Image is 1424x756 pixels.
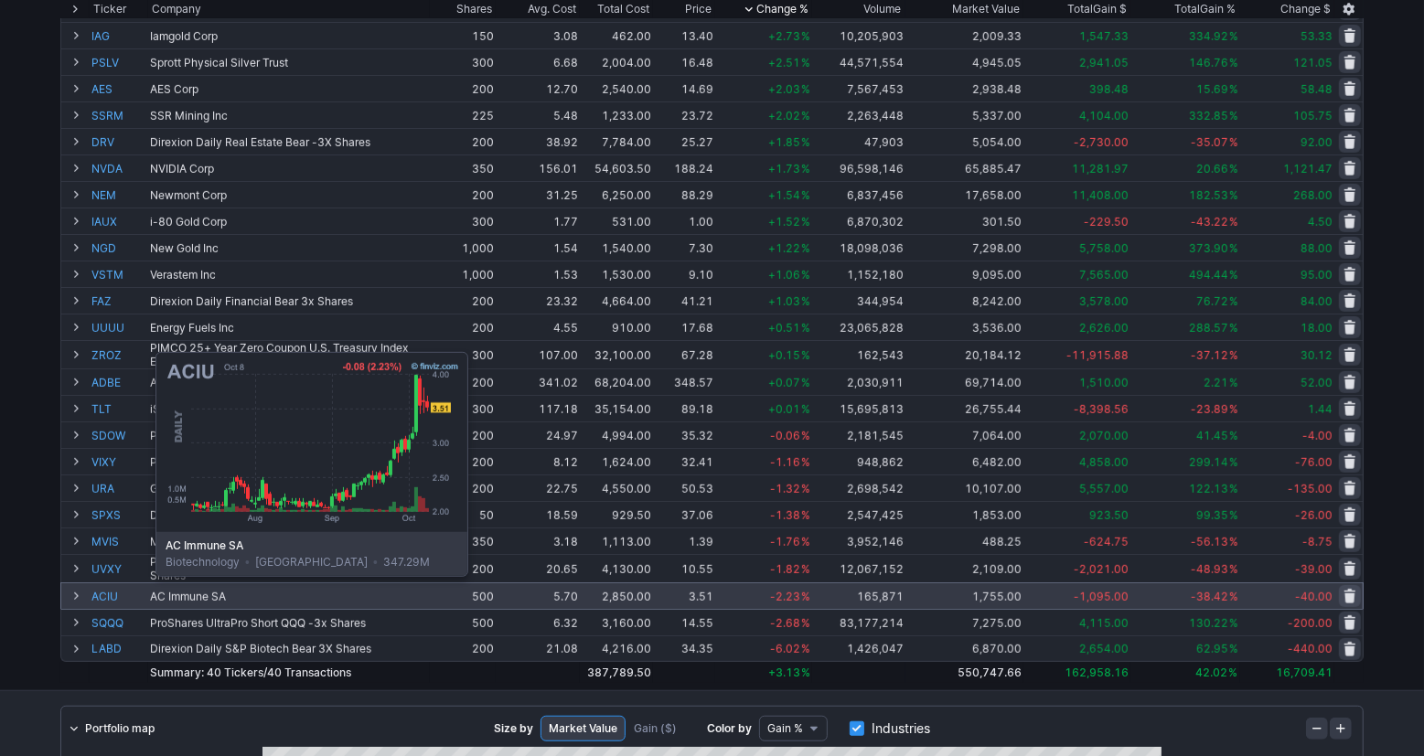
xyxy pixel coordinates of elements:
span: +1.06 [768,268,800,282]
span: -11,915.88 [1066,348,1129,362]
span: -37.12 [1191,348,1228,362]
td: 150 [430,22,496,48]
td: 5.48 [496,101,580,128]
a: Portfolio map [61,716,162,741]
td: 12.70 [496,75,580,101]
span: -1.38 [770,508,800,522]
span: 92.00 [1301,135,1333,149]
span: % [801,482,810,495]
td: 162,543 [812,340,905,368]
span: 20.66 [1196,162,1228,176]
div: PIMCO 25+ Year Zero Coupon U.S. Treasury Index ETF [150,341,428,368]
span: % [801,268,810,282]
span: -43.22 [1191,215,1228,229]
td: 6,482.00 [905,448,1023,474]
td: 107.00 [496,340,580,368]
td: 2,109.00 [905,554,1023,582]
span: -624.75 [1084,535,1129,548]
span: • [370,555,380,569]
span: -56.13 [1191,535,1228,548]
td: 24.97 [496,421,580,448]
div: ProShares Ultra VIX Short-Term Futures ETF 2x Shares [150,555,428,582]
a: ADBE [91,369,146,395]
td: 200 [430,287,496,314]
td: 200 [430,314,496,340]
span: -2,730.00 [1074,135,1129,149]
span: 99.35 [1196,508,1228,522]
td: 301.50 [905,208,1023,234]
span: % [801,402,810,416]
td: 12,067,152 [812,554,905,582]
td: 8,242.00 [905,287,1023,314]
span: % [1229,535,1238,548]
span: -1.82 [770,562,800,576]
td: 225 [430,101,496,128]
td: 910.00 [580,314,653,340]
td: 2,181,545 [812,421,905,448]
span: % [1229,321,1238,335]
td: 156.01 [496,154,580,181]
span: -26.00 [1295,508,1333,522]
span: % [1229,482,1238,495]
span: % [801,376,810,389]
span: -4.00 [1302,429,1333,442]
div: Direxion Daily Financial Bear 3x Shares [150,294,428,308]
td: 38.92 [496,128,580,154]
div: Microvision Inc [150,535,428,548]
span: 2.21 [1204,376,1228,389]
a: VIXY [91,449,146,474]
td: 26,755.44 [905,395,1023,421]
td: 23,065,828 [812,314,905,340]
td: 7,064.00 [905,421,1023,448]
span: 923.50 [1089,508,1129,522]
td: 10.55 [653,554,714,582]
td: 5,054.00 [905,128,1023,154]
span: +2.51 [768,56,800,69]
span: +2.73 [768,29,800,43]
td: 96,598,146 [812,154,905,181]
td: 10,205,903 [812,22,905,48]
td: 15,695,813 [812,395,905,421]
td: 14.69 [653,75,714,101]
span: -23.89 [1191,402,1228,416]
td: 50.53 [653,474,714,501]
td: 2,004.00 [580,48,653,75]
span: 3,578.00 [1079,294,1129,308]
td: 32.41 [653,448,714,474]
td: 23.32 [496,287,580,314]
span: -229.50 [1084,215,1129,229]
td: 17.68 [653,314,714,340]
a: PSLV [91,49,146,75]
span: 121.05 [1293,56,1333,69]
span: Gain ($) [634,719,677,738]
td: 6,870,302 [812,208,905,234]
td: 20.65 [496,554,580,582]
a: AES [91,76,146,101]
span: % [1229,348,1238,362]
span: +1.73 [768,162,800,176]
span: 2,070.00 [1079,429,1129,442]
a: NVDA [91,155,146,181]
a: FAZ [91,288,146,314]
div: ProShares UltraPro Short Dow30 -3x Shares [150,429,428,442]
td: 44,571,554 [812,48,905,75]
div: AES Corp [150,82,428,96]
span: % [1229,268,1238,282]
span: 334.92 [1189,29,1228,43]
td: 2,938.48 [905,75,1023,101]
span: • [242,555,252,569]
div: Iamgold Corp [150,29,428,43]
td: 10,107.00 [905,474,1023,501]
a: NEM [91,182,146,208]
span: % [801,429,810,442]
td: 531.00 [580,208,653,234]
td: 4,664.00 [580,287,653,314]
td: 200 [430,181,496,208]
a: IAG [91,23,146,48]
td: 1,540.00 [580,234,653,261]
a: SQQQ [91,610,146,635]
td: 1,530.00 [580,261,653,287]
span: % [801,241,810,255]
span: 18.00 [1301,321,1333,335]
td: 117.18 [496,395,580,421]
